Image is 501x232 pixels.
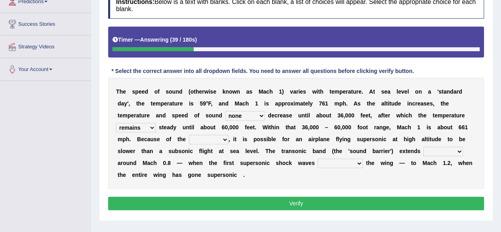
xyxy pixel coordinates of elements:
b: w [204,88,209,95]
b: t [118,112,120,119]
b: d [185,112,188,119]
b: r [202,88,204,95]
b: . [255,124,256,130]
b: , [433,100,434,107]
b: e [366,112,369,119]
b: h [400,112,404,119]
b: m [295,100,300,107]
b: 0 [348,112,351,119]
b: u [391,100,394,107]
b: t [189,124,191,130]
b: e [152,100,156,107]
b: e [289,112,292,119]
b: d [394,100,398,107]
b: m [122,112,127,119]
b: r [388,112,390,119]
b: d [450,88,453,95]
b: e [385,112,388,119]
b: n [418,88,422,95]
b: h [442,100,446,107]
b: l [407,88,409,95]
b: c [274,112,278,119]
b: 0 [232,124,236,130]
b: e [213,88,216,95]
b: a [121,100,124,107]
b: s [132,88,135,95]
b: l [192,124,194,130]
b: t [386,100,388,107]
b: t [373,88,375,95]
b: 1 [255,100,258,107]
b: e [164,124,167,130]
b: p [339,100,343,107]
b: h [138,100,142,107]
b: e [343,88,346,95]
b: t [442,88,444,95]
b: u [172,88,176,95]
b: M [259,88,263,95]
b: i [404,112,406,119]
b: 1 [325,100,328,107]
b: ( [170,36,172,43]
b: c [406,112,409,119]
b: o [209,112,212,119]
b: 0 [351,112,354,119]
b: t [351,88,353,95]
b: a [275,100,278,107]
b: ' [127,100,128,107]
b: 0 [316,124,319,130]
b: f [198,112,200,119]
b: a [167,124,170,130]
b: W [262,124,267,130]
b: r [456,88,458,95]
h5: Timer — [112,37,197,43]
b: l [308,112,310,119]
b: o [194,112,198,119]
b: i [209,88,210,95]
b: ) [282,88,284,95]
b: ° [206,100,208,107]
b: i [191,124,193,130]
b: t [136,100,138,107]
b: e [398,88,401,95]
b: h [246,100,249,107]
b: f [158,88,160,95]
button: Verify [108,197,484,210]
b: t [368,112,370,119]
b: m [334,88,339,95]
b: w [312,88,316,95]
b: e [300,88,303,95]
a: Strategy Videos [0,36,91,56]
b: f [381,112,383,119]
b: t [454,112,456,119]
b: ( [189,88,190,95]
b: , [228,124,229,130]
b: i [307,112,309,119]
b: l [396,88,398,95]
b: o [190,88,194,95]
b: , [370,112,372,119]
a: Success Stories [0,13,91,33]
b: d [118,100,121,107]
b: a [381,100,385,107]
b: p [135,88,139,95]
b: u [183,124,186,130]
a: Your Account [0,58,91,78]
b: e [404,88,408,95]
b: n [159,112,162,119]
b: d [268,112,271,119]
b: i [268,124,269,130]
b: s [303,88,306,95]
b: p [442,112,446,119]
b: w [396,112,400,119]
b: u [212,112,215,119]
b: r [296,88,298,95]
b: b [319,112,323,119]
b: s [381,88,384,95]
b: n [222,100,225,107]
b: 3 [302,124,305,130]
b: n [301,112,305,119]
b: c [412,100,415,107]
b: o [322,112,326,119]
b: i [293,100,295,107]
